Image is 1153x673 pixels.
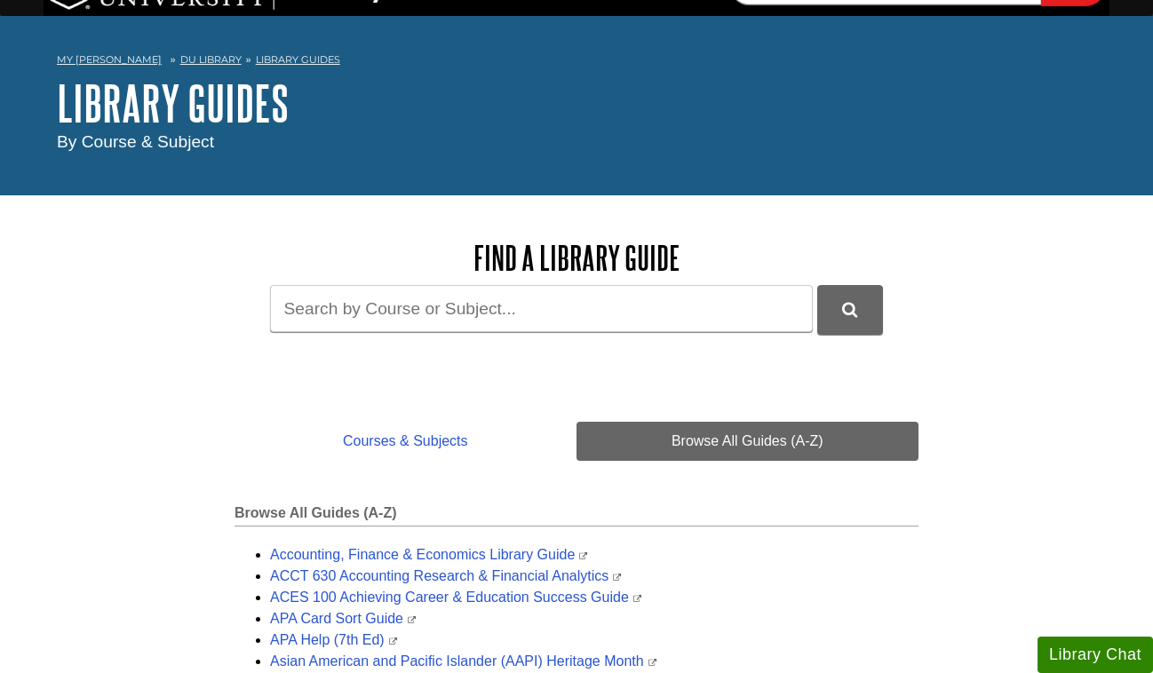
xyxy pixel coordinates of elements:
button: Library Chat [1038,637,1153,673]
h2: Browse All Guides (A-Z) [235,505,918,527]
a: My [PERSON_NAME] [57,52,162,67]
button: DU Library Guides Search [817,285,883,334]
h2: Find a Library Guide [235,240,918,276]
a: Browse All Guides (A-Z) [576,422,918,461]
i: Search Library Guides [842,302,857,318]
nav: breadcrumb [57,48,1096,76]
a: ACCT 630 Accounting Research & Financial Analytics [270,568,621,583]
a: Courses & Subjects [235,422,576,461]
a: Library Guides [256,53,340,66]
h1: Library Guides [57,76,1096,130]
a: ACES 100 Achieving Career & Education Success Guide [270,590,641,605]
a: APA Card Sort Guide [270,611,416,626]
a: DU Library [180,53,242,66]
a: Accounting, Finance & Economics Library Guide [270,547,587,562]
a: Asian American and Pacific Islander (AAPI) Heritage Month [270,653,656,669]
input: Search by Course or Subject... [270,285,813,332]
div: By Course & Subject [57,130,1096,155]
a: APA Help (7th Ed) [270,632,397,647]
